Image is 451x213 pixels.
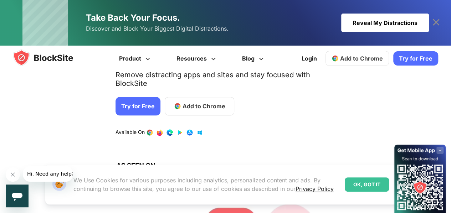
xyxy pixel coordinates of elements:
a: Add to Chrome [165,97,234,115]
a: Product [107,46,164,71]
a: Add to Chrome [326,51,389,66]
iframe: メッセージを閉じる [6,167,20,182]
span: Take Back Your Focus. [86,12,180,23]
a: Privacy Policy [296,185,334,192]
text: Available On [116,129,145,136]
span: Add to Chrome [183,102,225,110]
text: Remove distracting apps and sites and stay focused with BlockSite [116,71,343,93]
iframe: 会社からのメッセージ [23,166,73,182]
div: OK, GOT IT [345,177,389,192]
p: We Use Cookies for various purposes including analytics, personalized content and ads. By continu... [73,176,339,193]
img: chrome-icon.svg [332,55,339,62]
a: Try for Free [393,51,438,66]
span: Discover and Block Your Biggest Digital Distractions. [86,24,229,34]
span: Add to Chrome [340,55,383,62]
a: Blog [230,46,278,71]
img: blocksite-icon.5d769676.svg [13,49,87,66]
iframe: メッセージングウィンドウを開くボタン [6,185,29,207]
a: Resources [164,46,230,71]
div: Reveal My Distractions [341,14,429,32]
a: Login [297,50,321,67]
a: Try for Free [116,97,160,115]
span: Hi. Need any help? [4,5,51,11]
